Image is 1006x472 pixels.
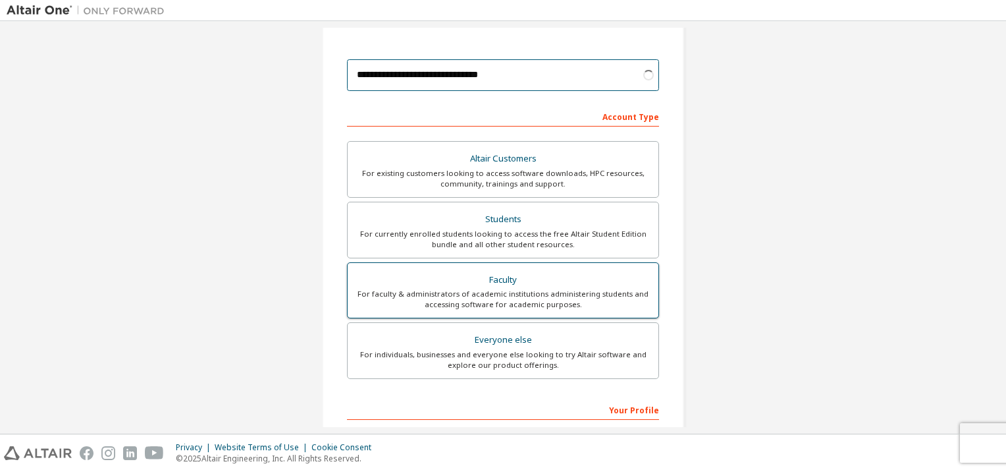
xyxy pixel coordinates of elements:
[356,168,650,189] div: For existing customers looking to access software downloads, HPC resources, community, trainings ...
[356,229,650,250] div: For currently enrolled students looking to access the free Altair Student Edition bundle and all ...
[176,453,379,464] p: © 2025 Altair Engineering, Inc. All Rights Reserved.
[356,210,650,229] div: Students
[80,446,93,460] img: facebook.svg
[507,427,659,437] label: Last Name
[7,4,171,17] img: Altair One
[123,446,137,460] img: linkedin.svg
[356,289,650,310] div: For faculty & administrators of academic institutions administering students and accessing softwa...
[4,446,72,460] img: altair_logo.svg
[356,150,650,168] div: Altair Customers
[347,427,499,437] label: First Name
[311,442,379,453] div: Cookie Consent
[356,271,650,289] div: Faculty
[356,331,650,349] div: Everyone else
[145,446,164,460] img: youtube.svg
[101,446,115,460] img: instagram.svg
[347,105,659,127] div: Account Type
[356,349,650,370] div: For individuals, businesses and everyone else looking to try Altair software and explore our prod...
[215,442,311,453] div: Website Terms of Use
[176,442,215,453] div: Privacy
[347,399,659,420] div: Your Profile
